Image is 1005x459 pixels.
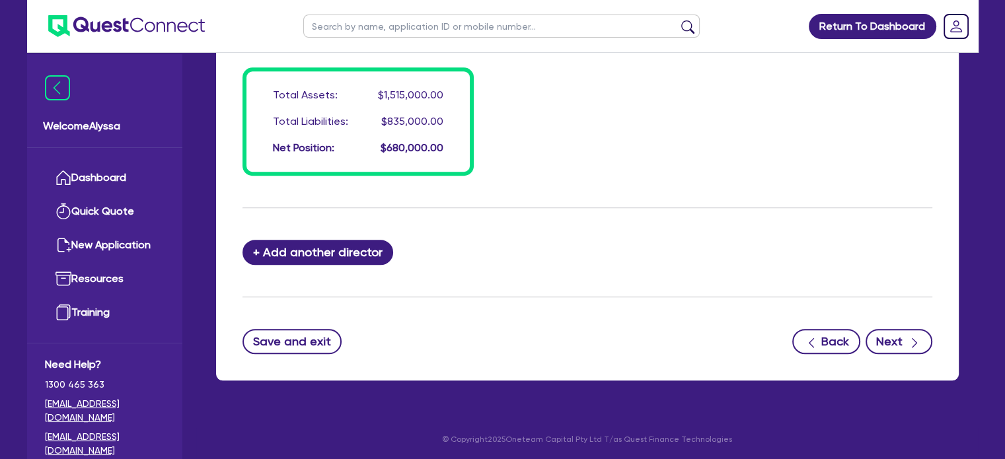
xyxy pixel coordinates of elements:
[45,262,165,296] a: Resources
[45,296,165,330] a: Training
[45,397,165,425] a: [EMAIL_ADDRESS][DOMAIN_NAME]
[242,329,342,354] button: Save and exit
[866,329,932,354] button: Next
[45,357,165,372] span: Need Help?
[273,87,338,103] div: Total Assets:
[56,203,71,219] img: quick-quote
[43,118,167,134] span: Welcome Alyssa
[809,14,936,39] a: Return To Dashboard
[45,378,165,392] span: 1300 465 363
[792,329,860,354] button: Back
[303,15,700,38] input: Search by name, application ID or mobile number...
[56,237,71,253] img: new-application
[45,75,70,100] img: icon-menu-close
[45,195,165,229] a: Quick Quote
[45,229,165,262] a: New Application
[381,141,443,154] span: $680,000.00
[45,161,165,195] a: Dashboard
[56,304,71,320] img: training
[939,9,973,44] a: Dropdown toggle
[273,140,334,156] div: Net Position:
[207,433,968,445] p: © Copyright 2025 Oneteam Capital Pty Ltd T/as Quest Finance Technologies
[45,430,165,458] a: [EMAIL_ADDRESS][DOMAIN_NAME]
[56,271,71,287] img: resources
[242,240,394,265] button: + Add another director
[381,115,443,127] span: $835,000.00
[273,114,348,129] div: Total Liabilities:
[48,15,205,37] img: quest-connect-logo-blue
[378,88,443,101] span: $1,515,000.00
